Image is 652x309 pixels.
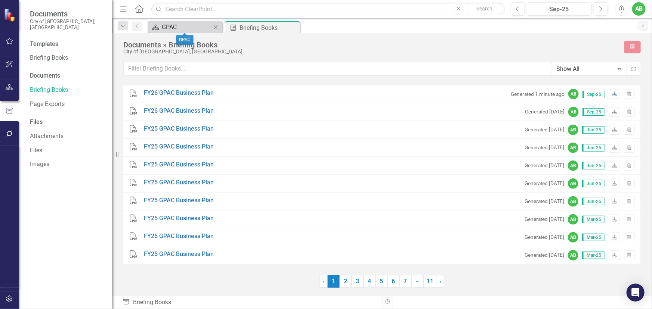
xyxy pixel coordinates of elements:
[30,40,105,49] div: Templates
[144,196,214,205] a: FY25 GPAC Business Plan
[511,91,565,98] small: Generated 1 minute ago
[30,86,105,94] a: Briefing Books
[240,23,298,32] div: Briefing Books
[340,275,352,288] a: 2
[568,125,578,135] div: AB
[144,214,214,223] a: FY25 GPAC Business Plan
[632,2,646,16] button: AB
[30,146,105,155] a: Files
[144,178,214,187] a: FY25 GPAC Business Plan
[30,18,105,31] small: City of [GEOGRAPHIC_DATA], [GEOGRAPHIC_DATA]
[525,198,564,205] small: Generated [DATE]
[30,54,105,62] a: Briefing Books
[399,275,411,288] a: 7
[525,234,564,241] small: Generated [DATE]
[439,278,441,285] span: ›
[30,9,105,18] span: Documents
[352,275,364,288] a: 3
[525,252,564,259] small: Generated [DATE]
[144,143,214,151] a: FY25 GPAC Business Plan
[423,275,436,288] a: 11
[582,162,605,169] span: Jun-25
[556,65,614,73] div: Show All
[328,275,340,288] span: 1
[583,108,605,116] span: Sep-25
[176,35,194,45] div: GPAC
[376,275,387,288] a: 5
[323,278,325,285] span: ‹
[582,234,605,241] span: Mar-25
[582,216,605,223] span: Mar-25
[568,178,578,189] div: AB
[525,144,564,151] small: Generated [DATE]
[144,89,214,97] a: FY26 GPAC Business Plan
[364,275,376,288] a: 4
[568,214,578,225] div: AB
[476,6,492,12] span: Search
[466,4,503,14] button: Search
[525,126,564,133] small: Generated [DATE]
[568,160,578,171] div: AB
[30,160,105,169] a: Images
[30,72,105,80] div: Documents
[30,100,105,109] a: Page Exports
[568,143,578,153] div: AB
[144,125,214,133] a: FY25 GPAC Business Plan
[4,8,17,22] img: ClearPoint Strategy
[568,250,578,260] div: AB
[582,180,605,187] span: Jun-25
[149,22,211,32] a: GPAC
[144,232,214,241] a: FY25 GPAC Business Plan
[123,62,551,76] input: Filter Briefing Books...
[525,108,565,115] small: Generated [DATE]
[627,284,645,302] div: Open Intercom Messenger
[582,252,605,259] span: Mar-25
[525,162,564,169] small: Generated [DATE]
[525,216,564,223] small: Generated [DATE]
[123,41,617,49] div: Documents » Briefing Books
[525,180,564,187] small: Generated [DATE]
[527,2,592,16] button: Sep-25
[151,3,505,16] input: Search ClearPoint...
[144,107,214,115] a: FY26 GPAC Business Plan
[144,160,214,169] a: FY25 GPAC Business Plan
[144,250,214,259] a: FY25 GPAC Business Plan
[568,232,578,243] div: AB
[568,196,578,207] div: AB
[583,91,605,98] span: Sep-25
[162,22,211,32] div: GPAC
[123,49,617,54] div: City of [GEOGRAPHIC_DATA], [GEOGRAPHIC_DATA]
[568,107,579,117] div: AB
[30,118,105,127] div: Files
[582,144,605,152] span: Jun-25
[582,198,605,205] span: Jun-25
[30,132,105,141] a: Attachments
[568,89,579,99] div: AB
[387,275,399,288] a: 6
[529,5,590,14] div: Sep-25
[582,126,605,134] span: Jun-25
[123,298,377,307] div: Briefing Books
